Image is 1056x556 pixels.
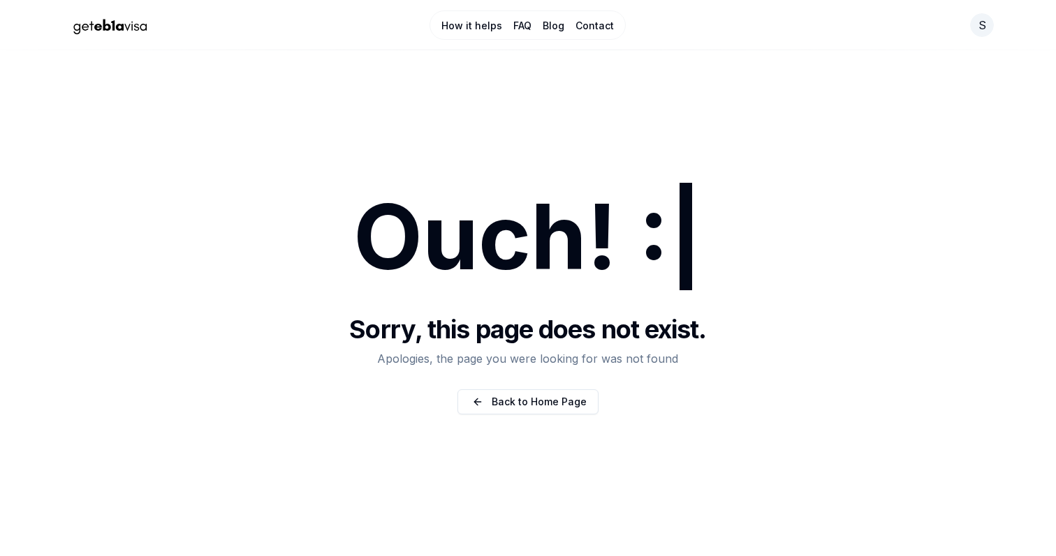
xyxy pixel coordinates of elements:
h1: Sorry, this page does not exist. [349,315,706,343]
h1: Ouch! :| [353,193,703,282]
button: Open your profile menu [969,13,995,38]
p: Apologies, the page you were looking for was not found [377,350,678,367]
a: Blog [543,19,564,33]
span: s [978,17,986,33]
nav: Main [430,10,626,40]
a: FAQ [513,19,531,33]
a: Contact [575,19,614,33]
a: Back to Home Page [457,389,599,414]
a: How it helps [441,19,502,33]
a: Home Page [61,13,372,38]
img: geteb1avisa logo [61,13,159,38]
